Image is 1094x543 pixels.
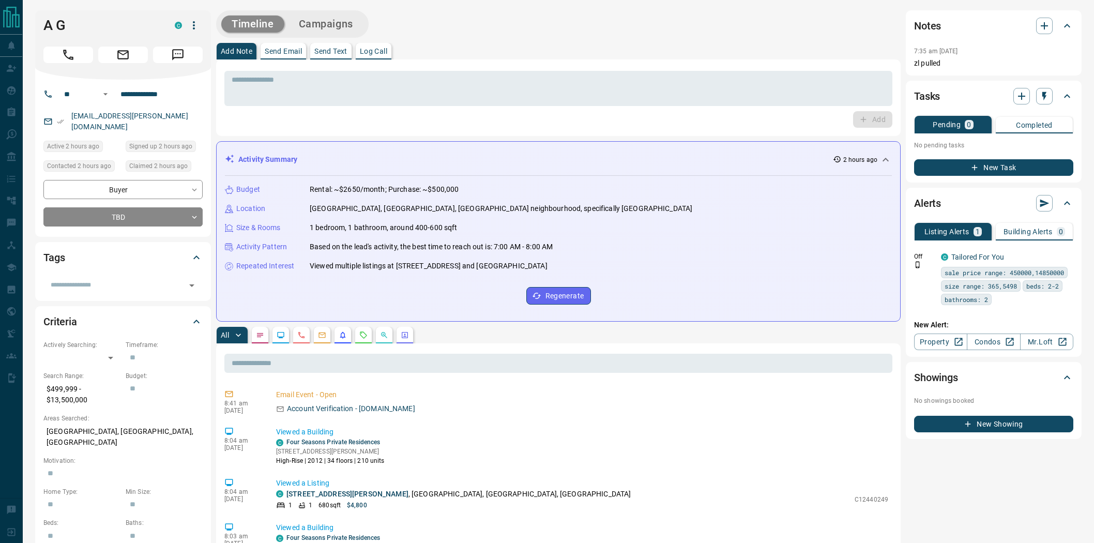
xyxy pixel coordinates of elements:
p: $4,800 [347,501,367,510]
p: Min Size: [126,487,203,496]
a: Condos [967,334,1020,350]
p: Viewed a Building [276,427,888,438]
h2: Tags [43,249,65,266]
svg: Emails [318,331,326,339]
div: condos.ca [276,490,283,497]
a: Four Seasons Private Residences [286,439,381,446]
svg: Requests [359,331,368,339]
div: Mon Oct 13 2025 [126,141,203,155]
div: condos.ca [175,22,182,29]
p: [GEOGRAPHIC_DATA], [GEOGRAPHIC_DATA], [GEOGRAPHIC_DATA] neighbourhood, specifically [GEOGRAPHIC_D... [310,203,692,214]
span: Call [43,47,93,63]
span: bathrooms: 2 [945,294,988,305]
div: condos.ca [276,439,283,446]
button: Open [99,88,112,100]
p: Baths: [126,518,203,527]
button: Regenerate [526,287,591,305]
span: beds: 2-2 [1026,281,1059,291]
span: Active 2 hours ago [47,141,99,152]
p: Viewed a Listing [276,478,888,489]
div: TBD [43,207,203,227]
p: All [221,331,229,339]
p: Areas Searched: [43,414,203,423]
p: Timeframe: [126,340,203,350]
a: Property [914,334,967,350]
span: Email [98,47,148,63]
p: $499,999 - $13,500,000 [43,381,120,409]
div: Tasks [914,84,1073,109]
button: New Task [914,159,1073,176]
p: Building Alerts [1004,228,1053,235]
span: size range: 365,5498 [945,281,1017,291]
svg: Calls [297,331,306,339]
p: [STREET_ADDRESS][PERSON_NAME] [276,447,385,456]
h1: A G [43,17,159,34]
p: 1 [309,501,312,510]
span: sale price range: 450000,14850000 [945,267,1064,278]
p: Size & Rooms [236,222,281,233]
p: Viewed multiple listings at [STREET_ADDRESS] and [GEOGRAPHIC_DATA] [310,261,548,271]
p: Activity Summary [238,154,297,165]
svg: Lead Browsing Activity [277,331,285,339]
p: No showings booked [914,396,1073,405]
p: Activity Pattern [236,242,287,252]
p: 8:04 am [224,488,261,495]
svg: Opportunities [380,331,388,339]
a: [EMAIL_ADDRESS][PERSON_NAME][DOMAIN_NAME] [71,112,188,131]
p: Send Text [314,48,347,55]
p: Add Note [221,48,252,55]
button: Open [185,278,199,293]
p: Listing Alerts [924,228,969,235]
svg: Listing Alerts [339,331,347,339]
p: Account Verification - [DOMAIN_NAME] [287,403,415,414]
div: Tags [43,245,203,270]
h2: Tasks [914,88,940,104]
p: , [GEOGRAPHIC_DATA], [GEOGRAPHIC_DATA], [GEOGRAPHIC_DATA] [286,489,631,500]
p: [DATE] [224,407,261,414]
p: 680 sqft [318,501,341,510]
span: Contacted 2 hours ago [47,161,111,171]
a: Tailored For You [951,253,1004,261]
div: Criteria [43,309,203,334]
p: 7:35 am [DATE] [914,48,958,55]
div: Buyer [43,180,203,199]
p: Beds: [43,518,120,527]
p: 0 [1059,228,1063,235]
div: Mon Oct 13 2025 [43,141,120,155]
h2: Notes [914,18,941,34]
p: 1 [976,228,980,235]
p: No pending tasks [914,138,1073,153]
button: Timeline [221,16,284,33]
p: Pending [933,121,961,128]
div: Mon Oct 13 2025 [43,160,120,175]
span: Signed up 2 hours ago [129,141,192,152]
p: 2 hours ago [843,155,877,164]
div: Notes [914,13,1073,38]
p: zl pulled [914,58,1073,69]
h2: Showings [914,369,958,386]
button: Campaigns [288,16,363,33]
p: New Alert: [914,320,1073,330]
span: Claimed 2 hours ago [129,161,188,171]
svg: Email Verified [57,118,64,125]
p: Location [236,203,265,214]
p: Off [914,252,935,261]
svg: Notes [256,331,264,339]
p: 8:03 am [224,533,261,540]
a: Four Seasons Private Residences [286,534,381,541]
div: Alerts [914,191,1073,216]
p: Home Type: [43,487,120,496]
p: Email Event - Open [276,389,888,400]
p: 1 bedroom, 1 bathroom, around 400-600 sqft [310,222,458,233]
svg: Agent Actions [401,331,409,339]
p: Motivation: [43,456,203,465]
svg: Push Notification Only [914,261,921,268]
p: Completed [1016,122,1053,129]
p: 8:04 am [224,437,261,444]
p: Log Call [360,48,387,55]
h2: Criteria [43,313,77,330]
p: 8:41 am [224,400,261,407]
p: Send Email [265,48,302,55]
button: New Showing [914,416,1073,432]
p: [DATE] [224,444,261,451]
